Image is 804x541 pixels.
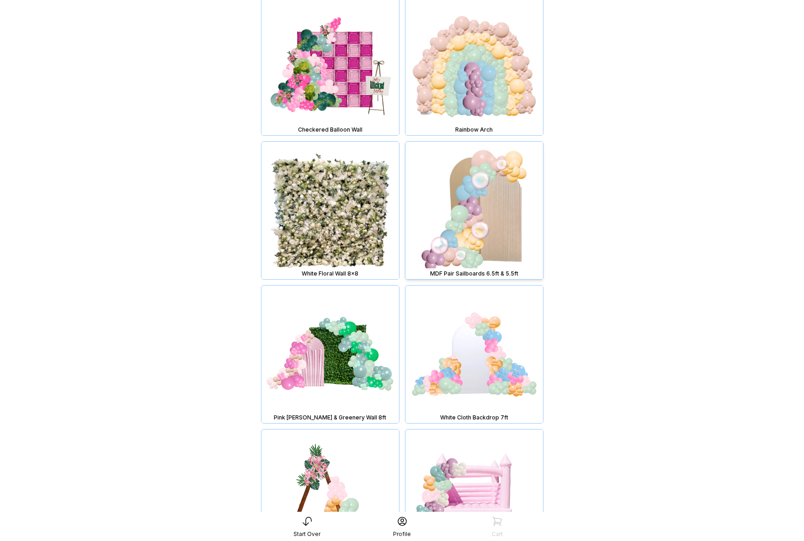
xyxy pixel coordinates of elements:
[261,286,399,423] img: Pink Chiara & Greenery Wall 8ft
[405,142,543,279] img: MDF Pair Sailboards 6.5ft & 5.5ft
[261,142,399,279] img: White Floral Wall 8x8
[407,126,541,133] div: Rainbow Arch
[492,530,503,538] div: Cart
[407,414,541,421] div: White Cloth Backdrop 7ft
[263,270,397,277] div: White Floral Wall 8x8
[407,270,541,277] div: MDF Pair Sailboards 6.5ft & 5.5ft
[405,286,543,423] img: White Cloth Backdrop 7ft
[263,414,397,421] div: Pink [PERSON_NAME] & Greenery Wall 8ft
[393,530,411,538] div: Profile
[293,530,320,538] div: Start Over
[263,126,397,133] div: Checkered Balloon Wall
